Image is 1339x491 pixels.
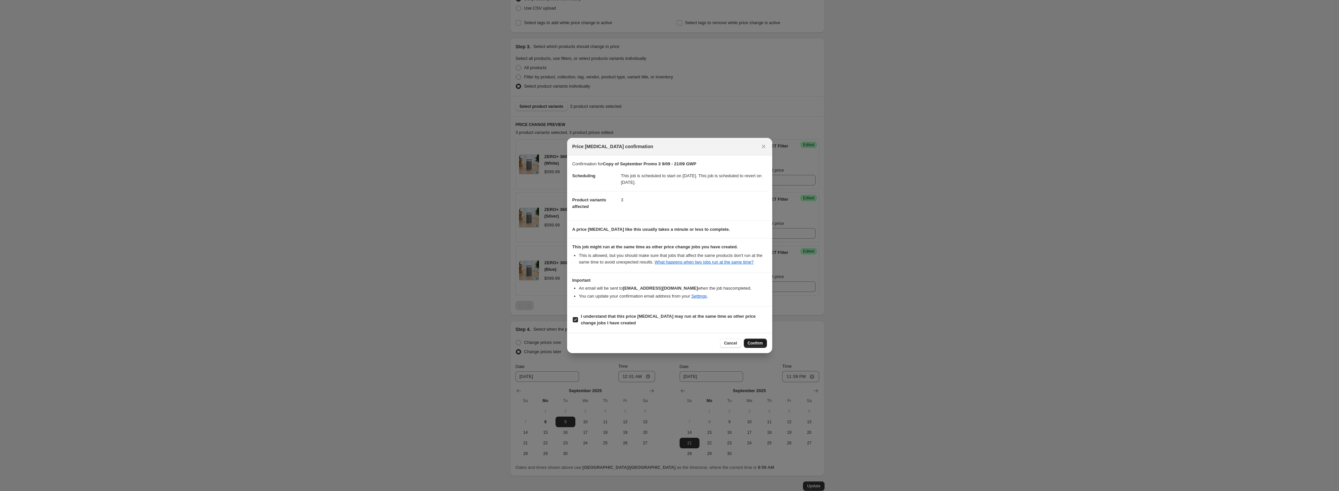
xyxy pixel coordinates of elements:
li: You can update your confirmation email address from your . [579,293,767,300]
a: What happens when two jobs run at the same time? [655,260,754,265]
span: Price [MEDICAL_DATA] confirmation [572,143,653,150]
li: This is allowed, but you should make sure that jobs that affect the same products don ' t run at ... [579,252,767,266]
span: Scheduling [572,173,596,178]
span: Product variants affected [572,197,606,209]
h3: Important [572,278,767,283]
p: Confirmation for [572,161,767,167]
button: Close [759,142,768,151]
dd: 3 [621,191,767,209]
b: [EMAIL_ADDRESS][DOMAIN_NAME] [623,286,698,291]
li: An email will be sent to when the job has completed . [579,285,767,292]
b: I understand that this price [MEDICAL_DATA] may run at the same time as other price change jobs I... [581,314,756,325]
button: Cancel [720,339,741,348]
span: Confirm [748,341,763,346]
b: A price [MEDICAL_DATA] like this usually takes a minute or less to complete. [572,227,730,232]
b: Copy of September Promo 3 9/09 - 21/09 GWP [603,161,696,166]
dd: This job is scheduled to start on [DATE]. This job is scheduled to revert on [DATE]. [621,167,767,191]
button: Confirm [744,339,767,348]
span: Cancel [724,341,737,346]
b: This job might run at the same time as other price change jobs you have created. [572,244,738,249]
a: Settings [691,294,707,299]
